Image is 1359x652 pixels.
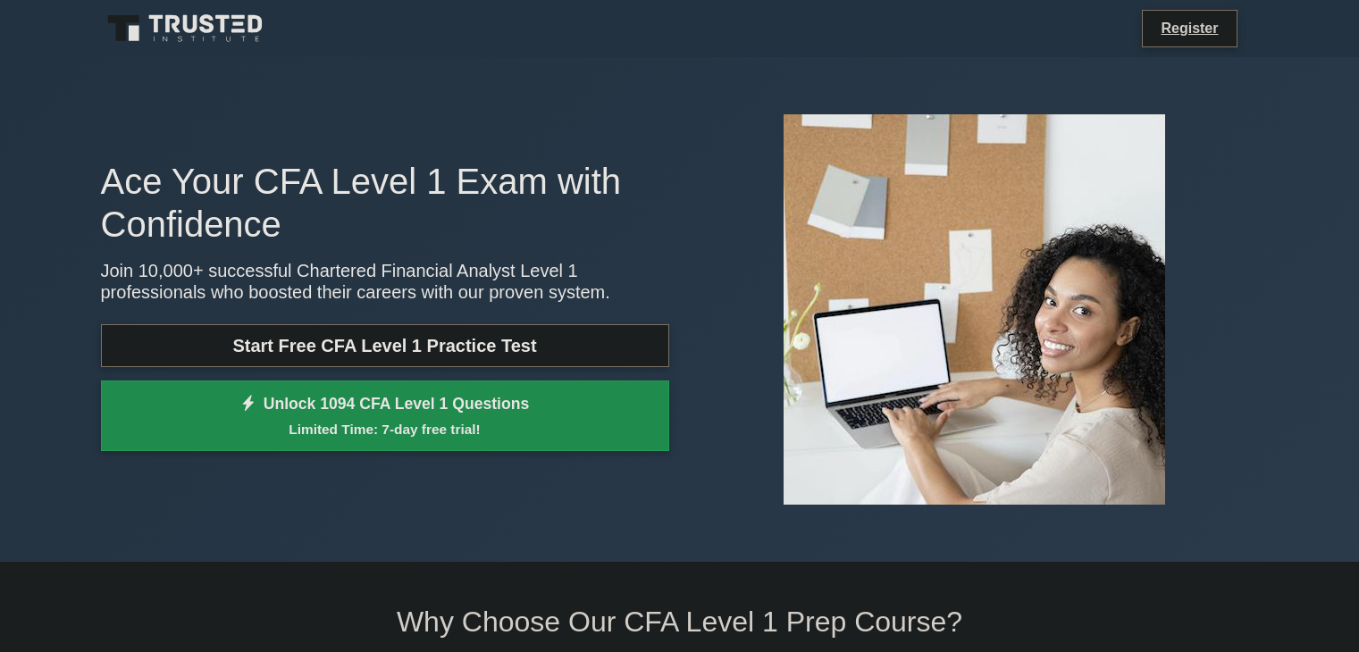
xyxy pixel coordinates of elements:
h1: Ace Your CFA Level 1 Exam with Confidence [101,160,669,246]
a: Register [1150,17,1229,39]
h2: Why Choose Our CFA Level 1 Prep Course? [101,605,1259,639]
small: Limited Time: 7-day free trial! [123,419,647,439]
a: Unlock 1094 CFA Level 1 QuestionsLimited Time: 7-day free trial! [101,380,669,452]
p: Join 10,000+ successful Chartered Financial Analyst Level 1 professionals who boosted their caree... [101,260,669,303]
a: Start Free CFA Level 1 Practice Test [101,324,669,367]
